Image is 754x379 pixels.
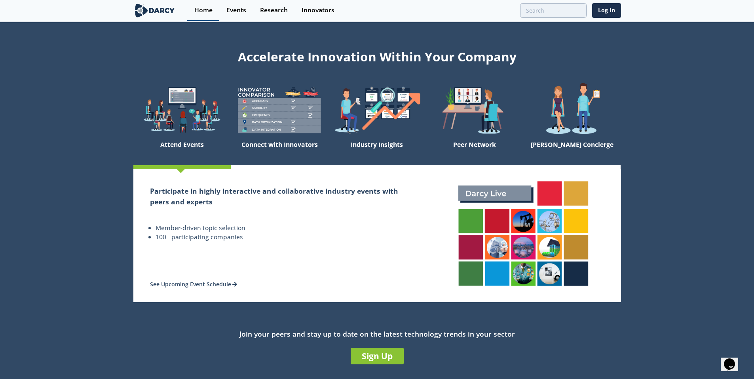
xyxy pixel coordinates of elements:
div: [PERSON_NAME] Concierge [523,137,621,165]
img: welcome-explore-560578ff38cea7c86bcfe544b5e45342.png [133,82,231,137]
div: Peer Network [426,137,523,165]
div: Attend Events [133,137,231,165]
div: Accelerate Innovation Within Your Company [133,44,621,66]
div: Home [194,7,213,13]
img: logo-wide.svg [133,4,177,17]
img: welcome-attend-b816887fc24c32c29d1763c6e0ddb6e6.png [426,82,523,137]
img: welcome-find-a12191a34a96034fcac36f4ff4d37733.png [328,82,425,137]
div: Industry Insights [328,137,425,165]
a: See Upcoming Event Schedule [150,280,237,288]
div: Connect with Innovators [231,137,328,165]
li: 100+ participating companies [156,232,409,242]
a: Log In [592,3,621,18]
h2: Participate in highly interactive and collaborative industry events with peers and experts [150,186,409,207]
div: Research [260,7,288,13]
a: Sign Up [351,348,404,364]
input: Advanced Search [520,3,587,18]
img: welcome-compare-1b687586299da8f117b7ac84fd957760.png [231,82,328,137]
div: Innovators [302,7,334,13]
img: attend-events-831e21027d8dfeae142a4bc70e306247.png [450,173,596,295]
iframe: chat widget [721,347,746,371]
img: welcome-concierge-wide-20dccca83e9cbdbb601deee24fb8df72.png [523,82,621,137]
div: Events [226,7,246,13]
li: Member-driven topic selection [156,223,409,233]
